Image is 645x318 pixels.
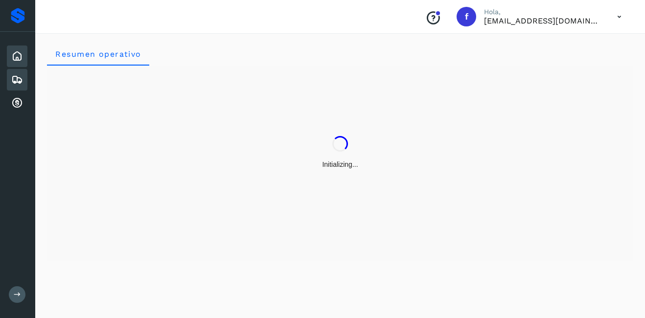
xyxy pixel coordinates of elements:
div: Cuentas por cobrar [7,92,27,114]
div: Inicio [7,45,27,67]
div: Embarques [7,69,27,91]
span: Resumen operativo [55,49,141,59]
p: facturacion@protransport.com.mx [484,16,601,25]
p: Hola, [484,8,601,16]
